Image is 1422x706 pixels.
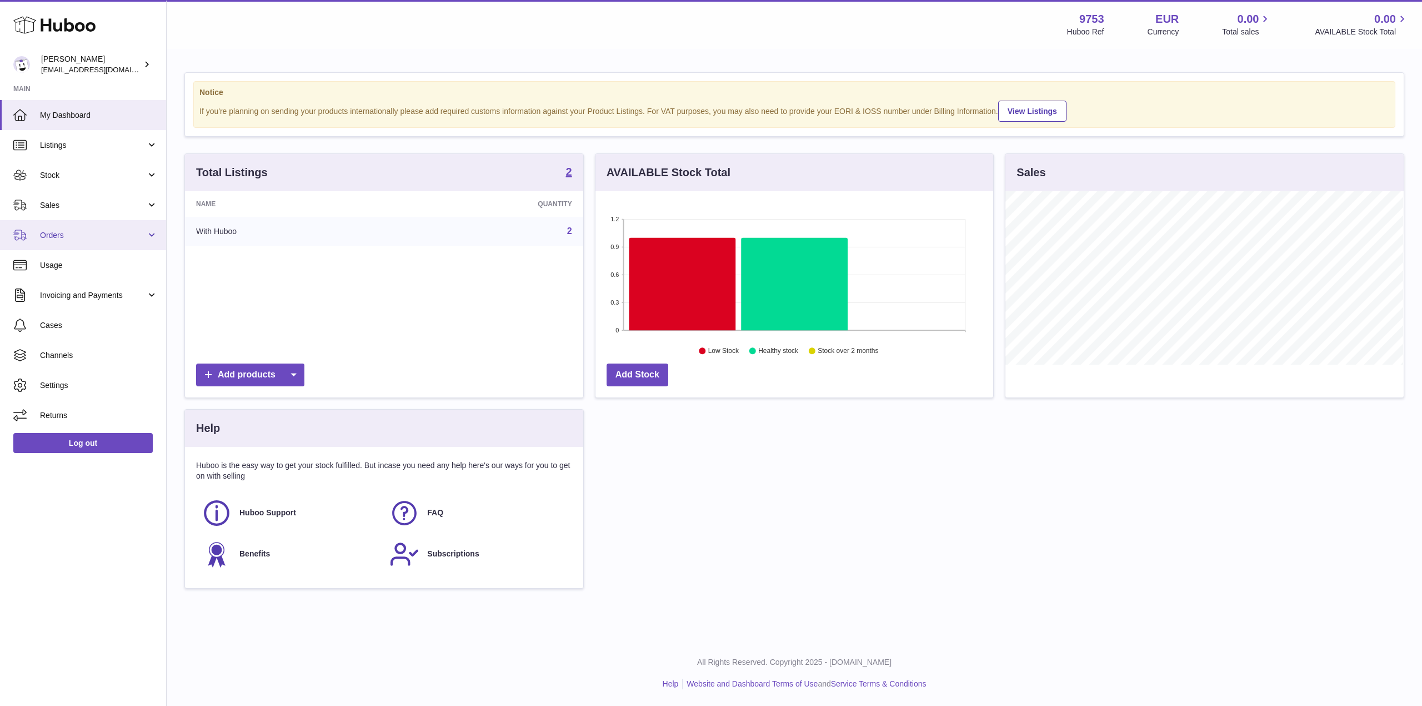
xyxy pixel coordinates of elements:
span: Total sales [1222,27,1271,37]
text: 1.2 [610,216,619,222]
a: Huboo Support [202,498,378,528]
div: If you're planning on sending your products internationally please add required customs informati... [199,99,1389,122]
span: Benefits [239,549,270,559]
span: Usage [40,260,158,271]
span: Invoicing and Payments [40,290,146,301]
a: Website and Dashboard Terms of Use [687,679,818,688]
li: and [683,679,926,689]
h3: Sales [1017,165,1045,180]
text: 0 [615,327,619,334]
span: Huboo Support [239,508,296,518]
a: Log out [13,433,153,453]
text: 0.9 [610,243,619,250]
span: Returns [40,410,158,421]
span: Channels [40,350,158,361]
span: My Dashboard [40,110,158,121]
span: Sales [40,200,146,211]
a: View Listings [998,101,1066,122]
div: [PERSON_NAME] [41,54,141,75]
td: With Huboo [185,217,395,246]
span: 0.00 [1238,12,1259,27]
img: info@welovenoni.com [13,56,30,73]
a: Add products [196,364,304,386]
span: 0.00 [1374,12,1396,27]
span: FAQ [427,508,443,518]
p: Huboo is the easy way to get your stock fulfilled. But incase you need any help here's our ways f... [196,460,572,481]
strong: 9753 [1079,12,1104,27]
a: Subscriptions [389,539,566,569]
th: Quantity [395,191,583,217]
span: Subscriptions [427,549,479,559]
span: Settings [40,380,158,391]
a: Add Stock [607,364,668,386]
h3: AVAILABLE Stock Total [607,165,730,180]
text: Low Stock [708,347,739,355]
text: 0.3 [610,299,619,306]
a: Help [663,679,679,688]
text: 0.6 [610,271,619,278]
div: Huboo Ref [1067,27,1104,37]
span: Cases [40,320,158,331]
span: Orders [40,230,146,241]
strong: EUR [1155,12,1179,27]
a: Benefits [202,539,378,569]
a: 0.00 AVAILABLE Stock Total [1315,12,1409,37]
strong: Notice [199,87,1389,98]
a: 0.00 Total sales [1222,12,1271,37]
strong: 2 [566,166,572,177]
h3: Help [196,421,220,436]
p: All Rights Reserved. Copyright 2025 - [DOMAIN_NAME] [176,657,1413,668]
a: 2 [567,226,572,236]
span: Listings [40,140,146,151]
a: 2 [566,166,572,180]
a: Service Terms & Conditions [831,679,927,688]
text: Healthy stock [758,347,799,355]
span: AVAILABLE Stock Total [1315,27,1409,37]
th: Name [185,191,395,217]
h3: Total Listings [196,165,268,180]
span: Stock [40,170,146,181]
a: FAQ [389,498,566,528]
div: Currency [1148,27,1179,37]
span: [EMAIL_ADDRESS][DOMAIN_NAME] [41,65,163,74]
text: Stock over 2 months [818,347,878,355]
